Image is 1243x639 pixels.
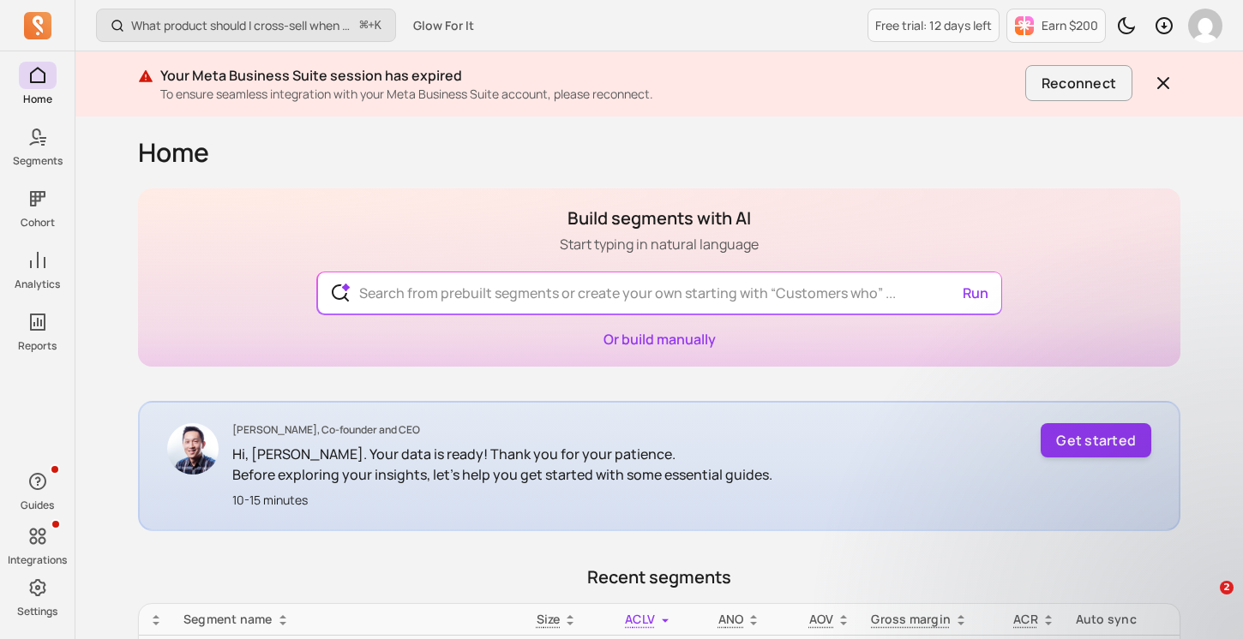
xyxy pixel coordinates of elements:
p: Cohort [21,216,55,230]
p: ACR [1013,611,1038,628]
p: 10-15 minutes [232,492,772,509]
p: Segments [13,154,63,168]
p: Analytics [15,278,60,291]
kbd: ⌘ [359,15,369,37]
iframe: Intercom live chat [1185,581,1226,622]
p: Recent segments [138,565,1180,589]
p: Settings [17,605,57,618]
div: Segment name [183,611,475,628]
p: Gross margin [871,611,951,628]
h1: Home [138,137,1180,168]
button: Reconnect [1025,65,1132,101]
span: Size [537,611,561,627]
p: Before exploring your insights, let's help you get started with some essential guides. [232,464,772,485]
p: To ensure seamless integration with your Meta Business Suite account, please reconnect. [160,86,1018,103]
p: Guides [21,499,54,512]
p: Start typing in natural language [560,234,759,254]
span: + [360,16,381,34]
div: Auto sync [1076,611,1169,628]
p: Integrations [8,553,67,567]
img: John Chao CEO [167,423,219,475]
p: AOV [809,611,834,628]
span: ACLV [625,611,655,627]
button: Run [956,276,995,310]
button: What product should I cross-sell when a customer purchases a product?⌘+K [96,9,396,42]
p: Earn $200 [1042,17,1098,34]
span: 2 [1220,581,1234,594]
p: [PERSON_NAME], Co-founder and CEO [232,423,772,437]
p: Your Meta Business Suite session has expired [160,65,1018,86]
img: avatar [1188,9,1222,43]
a: Free trial: 12 days left [868,9,1000,42]
input: Search from prebuilt segments or create your own starting with “Customers who” ... [345,272,974,314]
span: Glow For It [413,17,474,34]
p: Home [23,93,52,106]
p: Free trial: 12 days left [875,17,992,34]
button: Glow For It [403,10,484,41]
button: Guides [19,464,57,516]
button: Earn $200 [1006,9,1106,43]
p: What product should I cross-sell when a customer purchases a product? [131,17,353,34]
a: Or build manually [603,330,716,349]
kbd: K [375,19,381,33]
span: ANO [718,611,744,627]
h1: Build segments with AI [560,206,759,230]
button: Toggle dark mode [1109,9,1144,43]
p: Reports [18,339,57,353]
button: Get started [1041,423,1151,457]
p: Hi, [PERSON_NAME]. Your data is ready! Thank you for your patience. [232,444,772,464]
